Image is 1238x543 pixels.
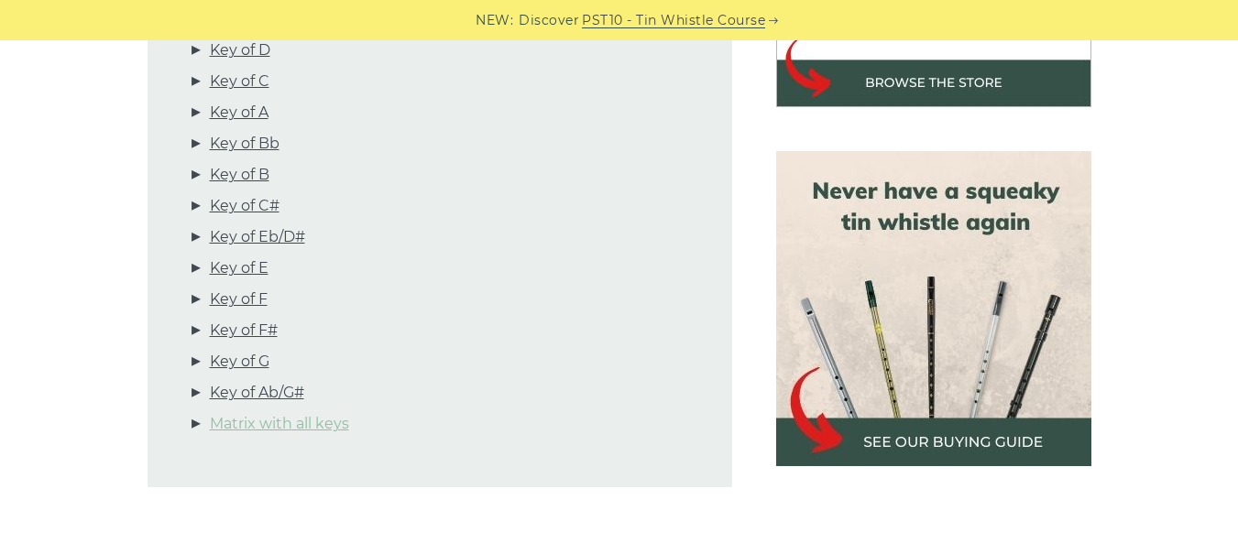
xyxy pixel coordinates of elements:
a: PST10 - Tin Whistle Course [582,10,765,31]
a: Matrix with all keys [210,412,349,436]
a: Key of Ab/G# [210,381,304,405]
a: Key of F [210,288,268,311]
a: Key of C [210,70,269,93]
a: Key of F# [210,319,278,342]
a: Key of B [210,163,269,187]
a: Key of G [210,350,269,374]
a: Key of Eb/D# [210,225,305,249]
img: tin whistle buying guide [776,151,1091,466]
a: Key of E [210,256,268,280]
span: Discover [519,10,579,31]
a: Key of Bb [210,132,279,156]
a: Key of C# [210,194,279,218]
a: Key of A [210,101,268,125]
span: NEW: [476,10,513,31]
a: Key of D [210,38,270,62]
